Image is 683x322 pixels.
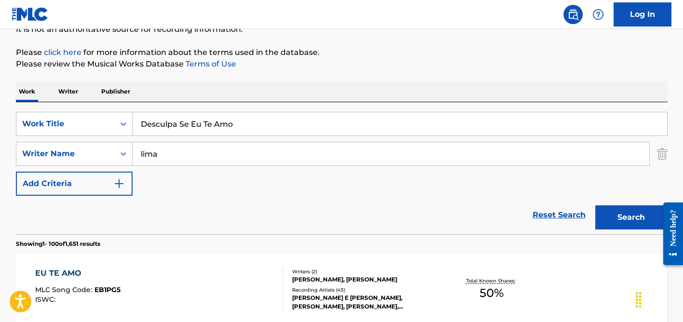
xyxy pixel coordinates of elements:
div: Writers ( 2 ) [292,268,438,275]
a: Reset Search [528,204,590,226]
div: Writer Name [22,148,109,160]
a: Public Search [563,5,583,24]
p: It is not an authoritative source for recording information. [16,24,668,35]
p: Please for more information about the terms used in the database. [16,47,668,58]
a: Terms of Use [184,59,236,68]
span: EB1PG5 [94,285,121,294]
img: MLC Logo [12,7,49,21]
img: Delete Criterion [657,142,668,166]
button: Add Criteria [16,172,133,196]
p: Publisher [98,81,133,102]
p: Writer [55,81,81,102]
a: Log In [614,2,671,27]
div: [PERSON_NAME] E [PERSON_NAME], [PERSON_NAME], [PERSON_NAME], [PERSON_NAME], [PERSON_NAME], GATINH... [292,294,438,311]
div: Drag [631,285,646,314]
div: Help [589,5,608,24]
div: Work Title [22,118,109,130]
form: Search Form [16,112,668,234]
img: search [567,9,579,20]
p: Please review the Musical Works Database [16,58,668,70]
p: Total Known Shares: [466,277,518,284]
span: ISWC : [35,295,58,304]
p: Work [16,81,38,102]
a: click here [44,48,81,57]
button: Search [595,205,668,229]
span: 50 % [480,284,504,302]
iframe: Chat Widget [635,276,683,322]
div: [PERSON_NAME], [PERSON_NAME] [292,275,438,284]
span: MLC Song Code : [35,285,94,294]
p: Showing 1 - 100 of 1,651 results [16,240,100,248]
div: Recording Artists ( 45 ) [292,286,438,294]
div: EU TE AMO [35,268,121,279]
img: help [592,9,604,20]
iframe: Resource Center [656,195,683,273]
img: 9d2ae6d4665cec9f34b9.svg [113,178,125,189]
